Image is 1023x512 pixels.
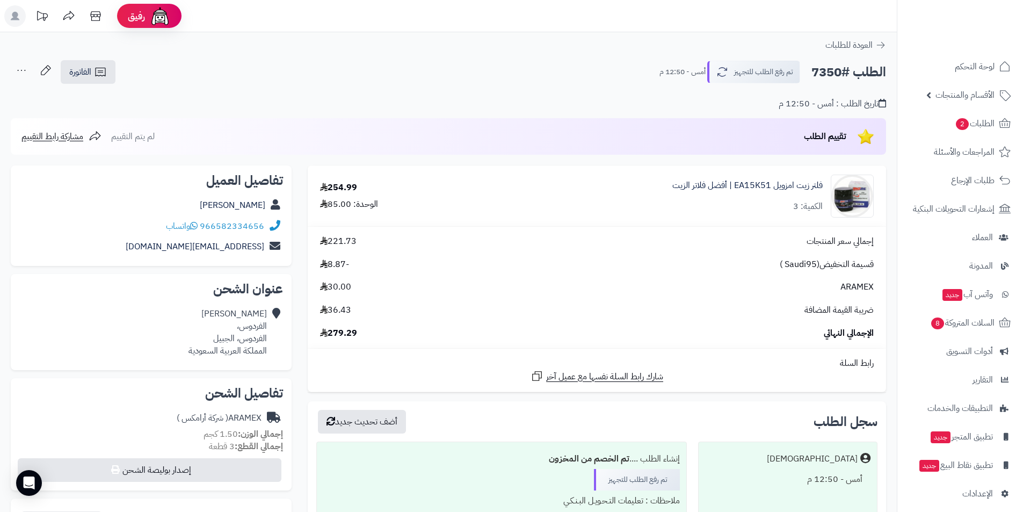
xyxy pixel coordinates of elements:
span: جديد [931,431,951,443]
span: 36.43 [320,304,351,316]
a: المراجعات والأسئلة [904,139,1017,165]
div: ARAMEX [177,412,262,424]
span: جديد [919,460,939,472]
span: -8.87 [320,258,349,271]
a: الطلبات2 [904,111,1017,136]
div: أمس - 12:50 م [705,469,870,490]
a: لوحة التحكم [904,54,1017,80]
span: السلات المتروكة [930,315,995,330]
a: وآتس آبجديد [904,282,1017,307]
span: إجمالي سعر المنتجات [807,235,874,248]
h2: تفاصيل العميل [19,174,283,187]
div: 254.99 [320,182,357,194]
h2: تفاصيل الشحن [19,387,283,400]
img: ai-face.png [149,5,171,27]
span: مشاركة رابط التقييم [21,130,83,143]
span: جديد [942,289,962,301]
small: 3 قطعة [209,440,283,453]
div: تاريخ الطلب : أمس - 12:50 م [779,98,886,110]
span: ( شركة أرامكس ) [177,412,228,424]
a: طلبات الإرجاع [904,168,1017,193]
span: طلبات الإرجاع [951,173,995,188]
div: الوحدة: 85.00 [320,198,378,211]
span: 221.73 [320,235,357,248]
a: الفاتورة [61,60,115,84]
a: العودة للطلبات [825,39,886,52]
span: الفاتورة [69,66,91,78]
span: الإعدادات [962,486,993,501]
a: تحديثات المنصة [28,5,55,30]
span: التطبيقات والخدمات [927,401,993,416]
a: السلات المتروكة8 [904,310,1017,336]
span: العملاء [972,230,993,245]
a: [PERSON_NAME] [200,199,265,212]
button: إصدار بوليصة الشحن [18,458,281,482]
div: تم رفع الطلب للتجهيز [594,469,680,491]
span: العودة للطلبات [825,39,873,52]
span: تطبيق المتجر [930,429,993,444]
a: الإعدادات [904,481,1017,507]
span: تطبيق نقاط البيع [918,458,993,473]
small: أمس - 12:50 م [659,67,706,77]
div: إنشاء الطلب .... [323,449,679,470]
span: الأقسام والمنتجات [935,88,995,103]
a: إشعارات التحويلات البنكية [904,196,1017,222]
button: تم رفع الطلب للتجهيز [707,61,800,83]
span: ARAMEX [840,281,874,293]
span: الإجمالي النهائي [824,327,874,340]
strong: إجمالي القطع: [235,440,283,453]
b: تم الخصم من المخزون [549,452,629,465]
h3: سجل الطلب [814,415,877,428]
h2: الطلب #7350 [811,61,886,83]
span: 279.29 [320,327,357,340]
a: 966582334656 [200,220,264,233]
img: 1754934173-ea15k51-90x90.jpg [831,175,873,218]
div: رابط السلة [312,357,882,370]
button: أضف تحديث جديد [318,410,406,434]
div: Open Intercom Messenger [16,470,42,496]
a: تطبيق المتجرجديد [904,424,1017,450]
span: 8 [931,317,944,329]
a: [EMAIL_ADDRESS][DOMAIN_NAME] [126,240,264,253]
span: قسيمة التخفيض(Saudi95 ) [780,258,874,271]
span: لم يتم التقييم [111,130,155,143]
a: تطبيق نقاط البيعجديد [904,452,1017,478]
span: وآتس آب [941,287,993,302]
h2: عنوان الشحن [19,283,283,295]
span: 2 [955,118,969,130]
a: واتساب [166,220,198,233]
strong: إجمالي الوزن: [238,428,283,441]
small: 1.50 كجم [204,428,283,441]
a: فلتر زيت امزويل EA15K51 | أفضل فلاتر الزيت [672,179,823,192]
img: logo-2.png [950,8,1013,31]
a: التقارير [904,367,1017,393]
span: إشعارات التحويلات البنكية [913,201,995,217]
a: مشاركة رابط التقييم [21,130,101,143]
span: المدونة [969,258,993,273]
span: أدوات التسويق [946,344,993,359]
div: الكمية: 3 [793,200,823,213]
span: لوحة التحكم [955,59,995,74]
span: التقارير [973,372,993,387]
span: 30.00 [320,281,351,293]
a: العملاء [904,225,1017,250]
span: المراجعات والأسئلة [934,145,995,160]
a: شارك رابط السلة نفسها مع عميل آخر [531,370,663,383]
a: المدونة [904,253,1017,279]
span: رفيق [128,10,145,23]
span: شارك رابط السلة نفسها مع عميل آخر [546,371,663,383]
span: ضريبة القيمة المضافة [804,304,874,316]
a: التطبيقات والخدمات [904,395,1017,421]
span: تقييم الطلب [804,130,846,143]
div: [DEMOGRAPHIC_DATA] [767,453,858,465]
div: [PERSON_NAME] الفردوس، الفردوس، الجبيل المملكة العربية السعودية [188,308,267,357]
span: الطلبات [955,116,995,131]
a: أدوات التسويق [904,338,1017,364]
